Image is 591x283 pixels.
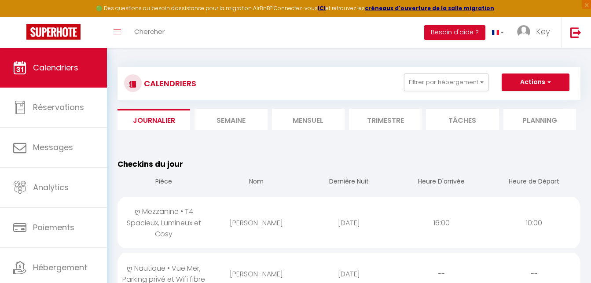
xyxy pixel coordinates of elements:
[195,109,267,130] li: Semaine
[33,182,69,193] span: Analytics
[570,27,581,38] img: logout
[536,26,550,37] span: Key
[424,25,485,40] button: Besoin d'aide ?
[488,170,580,195] th: Heure de Départ
[426,109,499,130] li: Tâches
[117,159,183,169] span: Checkins du jour
[303,170,395,195] th: Dernière Nuit
[517,25,530,38] img: ...
[503,109,576,130] li: Planning
[117,170,210,195] th: Pièce
[210,209,302,237] div: [PERSON_NAME]
[117,197,210,248] div: ღ Mezzanine • T4 Spacieux, Lumineux et Cosy
[395,170,488,195] th: Heure D'arrivée
[26,24,81,40] img: Super Booking
[272,109,345,130] li: Mensuel
[117,109,190,130] li: Journalier
[33,102,84,113] span: Réservations
[404,74,488,91] button: Filtrer par hébergement
[303,209,395,237] div: [DATE]
[395,209,488,237] div: 16:00
[128,17,171,48] a: Chercher
[142,74,196,93] h3: CALENDRIERS
[349,109,422,130] li: Trimestre
[510,17,561,48] a: ... Key
[33,142,73,153] span: Messages
[33,262,87,273] span: Hébergement
[33,62,78,73] span: Calendriers
[33,222,74,233] span: Paiements
[365,4,494,12] a: créneaux d'ouverture de la salle migration
[502,74,569,91] button: Actions
[134,27,165,36] span: Chercher
[210,170,302,195] th: Nom
[318,4,326,12] a: ICI
[488,209,580,237] div: 10:00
